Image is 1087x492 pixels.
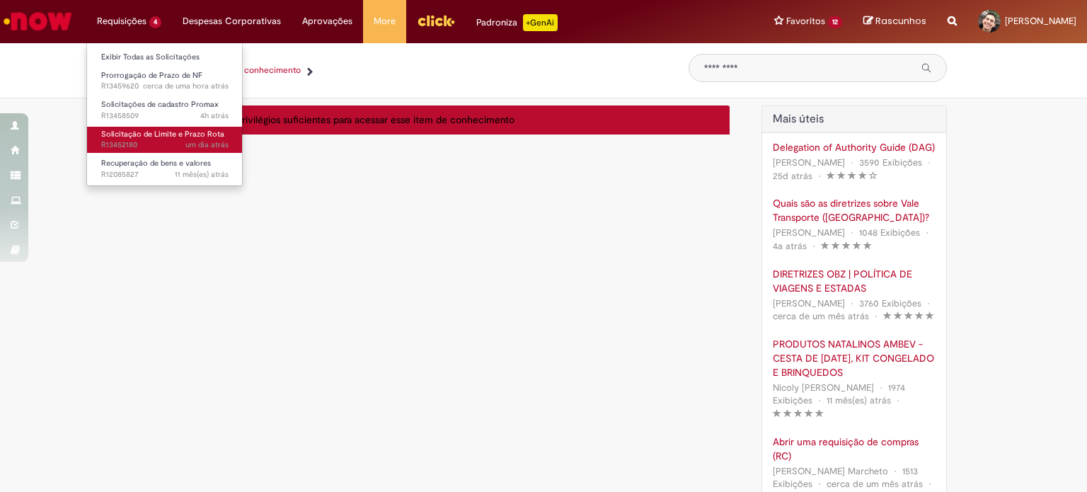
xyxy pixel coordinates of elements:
[773,170,812,182] span: 25d atrás
[101,129,224,139] span: Solicitação de Limite e Prazo Rota
[523,14,558,31] p: +GenAi
[143,81,229,91] time: 28/08/2025 17:35:36
[773,337,936,379] a: PRODUTOS NATALINOS AMBEV - CESTA DE [DATE], KIT CONGELADO E BRINQUEDOS
[175,169,229,180] span: 11 mês(es) atrás
[859,227,920,239] span: 1048 Exibições
[101,110,229,122] span: R13458509
[863,15,926,28] a: Rascunhos
[773,240,807,252] span: 4a atrás
[773,156,845,168] span: [PERSON_NAME]
[302,14,352,28] span: Aprovações
[827,478,923,490] span: cerca de um mês atrás
[815,391,824,410] span: •
[924,294,933,313] span: •
[374,14,396,28] span: More
[101,169,229,181] span: R12085827
[810,236,818,256] span: •
[815,166,824,185] span: •
[1005,15,1076,27] span: [PERSON_NAME]
[773,297,845,309] span: [PERSON_NAME]
[848,223,856,242] span: •
[87,50,243,65] a: Exibir Todas as Solicitações
[476,14,558,31] div: Padroniza
[773,240,807,252] time: 29/10/2021 14:50:07
[827,394,891,406] span: 11 mês(es) atrás
[101,139,229,151] span: R13452180
[773,382,905,407] span: 1974 Exibições
[828,16,842,28] span: 12
[87,97,243,123] a: Aberto R13458509 : Solicitações de cadastro Promax
[925,153,933,172] span: •
[101,70,202,81] span: Prorrogação de Prazo de NF
[101,99,219,110] span: Solicitações de cadastro Promax
[827,394,891,406] time: 01/10/2024 16:25:30
[101,158,211,168] span: Recuperação de bens e valores
[773,310,869,322] span: cerca de um mês atrás
[149,16,161,28] span: 4
[87,156,243,182] a: Aberto R12085827 : Recuperação de bens e valores
[872,307,880,326] span: •
[786,14,825,28] span: Favoritos
[183,14,281,28] span: Despesas Corporativas
[859,297,921,309] span: 3760 Exibições
[773,227,845,239] span: [PERSON_NAME]
[773,113,936,126] h2: Artigos Mais Úteis
[773,382,874,394] span: Nicoly [PERSON_NAME]
[894,391,902,410] span: •
[848,153,856,172] span: •
[97,14,146,28] span: Requisições
[773,465,918,491] span: 1513 Exibições
[200,110,229,121] time: 28/08/2025 15:05:57
[212,64,301,76] a: Base de conhecimento
[773,170,812,182] time: 04/08/2025 15:44:51
[859,156,922,168] span: 3590 Exibições
[923,223,931,242] span: •
[175,169,229,180] time: 04/10/2024 14:46:04
[773,267,936,295] a: DIRETRIZES OBZ | POLÍTICA DE VIAGENS E ESTADAS
[185,139,229,150] time: 27/08/2025 12:17:16
[773,196,936,224] a: Quais são as diretrizes sobre Vale Transporte ([GEOGRAPHIC_DATA])?
[848,294,856,313] span: •
[417,10,455,31] img: click_logo_yellow_360x200.png
[86,42,243,186] ul: Requisições
[1,7,74,35] img: ServiceNow
[87,68,243,94] a: Aberto R13459620 : Prorrogação de Prazo de NF
[875,14,926,28] span: Rascunhos
[773,140,936,154] a: Delegation of Authority Guide (DAG)
[101,81,229,92] span: R13459620
[143,81,229,91] span: cerca de uma hora atrás
[87,127,243,153] a: Aberto R13452180 : Solicitação de Limite e Prazo Rota
[891,462,899,481] span: •
[827,478,923,490] time: 29/07/2025 17:40:52
[200,110,229,121] span: 4h atrás
[773,310,869,322] time: 29/07/2025 17:40:49
[185,139,229,150] span: um dia atrás
[151,105,730,135] div: Você não possui privilégios suficientes para acessar esse item de conhecimento
[877,378,885,397] span: •
[773,435,936,463] a: Abrir uma requisição de compras (RC)
[773,465,888,477] span: [PERSON_NAME] Marcheto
